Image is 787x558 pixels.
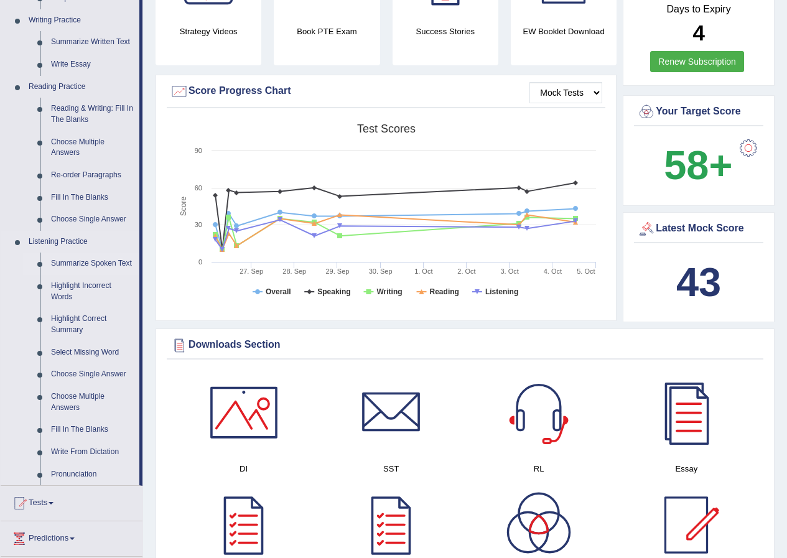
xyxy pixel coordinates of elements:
a: Write Essay [45,53,139,76]
h4: Success Stories [393,25,498,38]
a: Fill In The Blanks [45,419,139,441]
tspan: 30. Sep [369,267,393,275]
a: Tests [1,486,142,517]
tspan: 5. Oct [577,267,595,275]
h4: SST [324,462,459,475]
h4: RL [472,462,607,475]
h4: Days to Expiry [637,4,760,15]
div: Latest Mock Score [637,220,760,238]
tspan: 2. Oct [457,267,475,275]
tspan: Listening [485,287,518,296]
text: 0 [198,258,202,266]
h4: Essay [619,462,754,475]
b: 4 [692,21,704,45]
a: Summarize Written Text [45,31,139,53]
a: Choose Single Answer [45,208,139,231]
tspan: Test scores [357,123,416,135]
tspan: 4. Oct [544,267,562,275]
tspan: Speaking [317,287,350,296]
h4: EW Booklet Download [511,25,617,38]
a: Re-order Paragraphs [45,164,139,187]
a: Listening Practice [23,231,139,253]
a: Summarize Spoken Text [45,253,139,275]
div: Downloads Section [170,336,760,355]
div: Your Target Score [637,103,760,121]
div: Score Progress Chart [170,82,602,101]
b: 58+ [664,142,732,188]
text: 30 [195,221,202,228]
h4: Book PTE Exam [274,25,380,38]
tspan: Overall [266,287,291,296]
tspan: 1. Oct [414,267,432,275]
a: Highlight Incorrect Words [45,275,139,308]
a: Predictions [1,521,142,552]
text: 60 [195,184,202,192]
tspan: Score [179,197,188,216]
a: Choose Multiple Answers [45,386,139,419]
h4: DI [176,462,311,475]
tspan: 29. Sep [325,267,349,275]
tspan: 28. Sep [282,267,306,275]
a: Highlight Correct Summary [45,308,139,341]
h4: Strategy Videos [156,25,261,38]
tspan: 27. Sep [240,267,263,275]
tspan: Reading [430,287,459,296]
a: Fill In The Blanks [45,187,139,209]
b: 43 [676,259,721,305]
text: 90 [195,147,202,154]
a: Choose Single Answer [45,363,139,386]
a: Writing Practice [23,9,139,32]
tspan: 3. Oct [500,267,518,275]
a: Choose Multiple Answers [45,131,139,164]
a: Reading & Writing: Fill In The Blanks [45,98,139,131]
a: Pronunciation [45,463,139,486]
a: Write From Dictation [45,441,139,463]
a: Reading Practice [23,76,139,98]
a: Renew Subscription [650,51,744,72]
tspan: Writing [376,287,402,296]
a: Select Missing Word [45,342,139,364]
